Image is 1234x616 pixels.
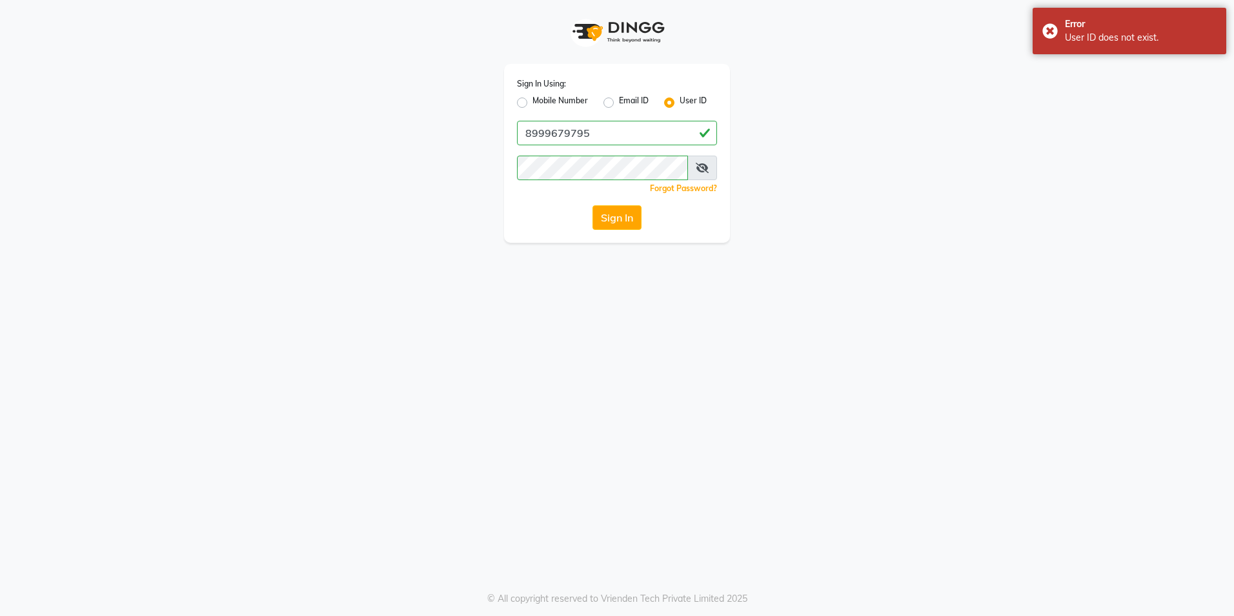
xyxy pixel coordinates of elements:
div: User ID does not exist. [1065,31,1217,45]
input: Username [517,156,688,180]
label: Sign In Using: [517,78,566,90]
div: Error [1065,17,1217,31]
label: Email ID [619,95,649,110]
label: User ID [680,95,707,110]
a: Forgot Password? [650,183,717,193]
label: Mobile Number [532,95,588,110]
input: Username [517,121,717,145]
img: logo1.svg [565,13,669,51]
button: Sign In [592,205,642,230]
